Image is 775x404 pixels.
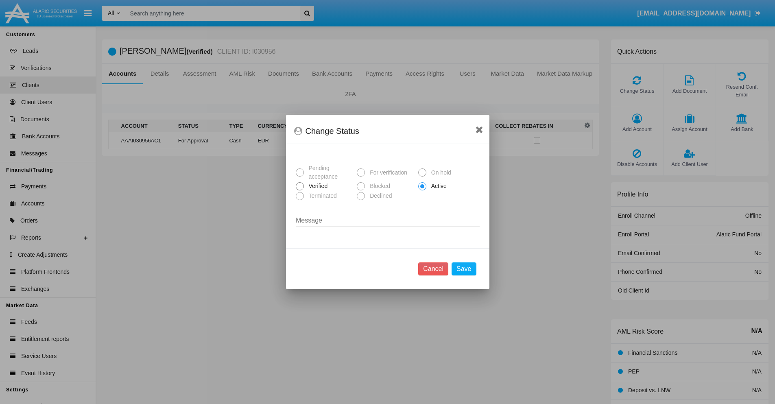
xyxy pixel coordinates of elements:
span: Declined [365,192,394,200]
div: Change Status [294,124,481,138]
button: Save [452,262,476,275]
span: On hold [426,168,453,177]
span: For verification [365,168,409,177]
button: Cancel [418,262,448,275]
span: Verified [304,182,330,190]
span: Pending acceptance [304,164,354,181]
span: Blocked [365,182,392,190]
span: Terminated [304,192,339,200]
span: Active [426,182,449,190]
